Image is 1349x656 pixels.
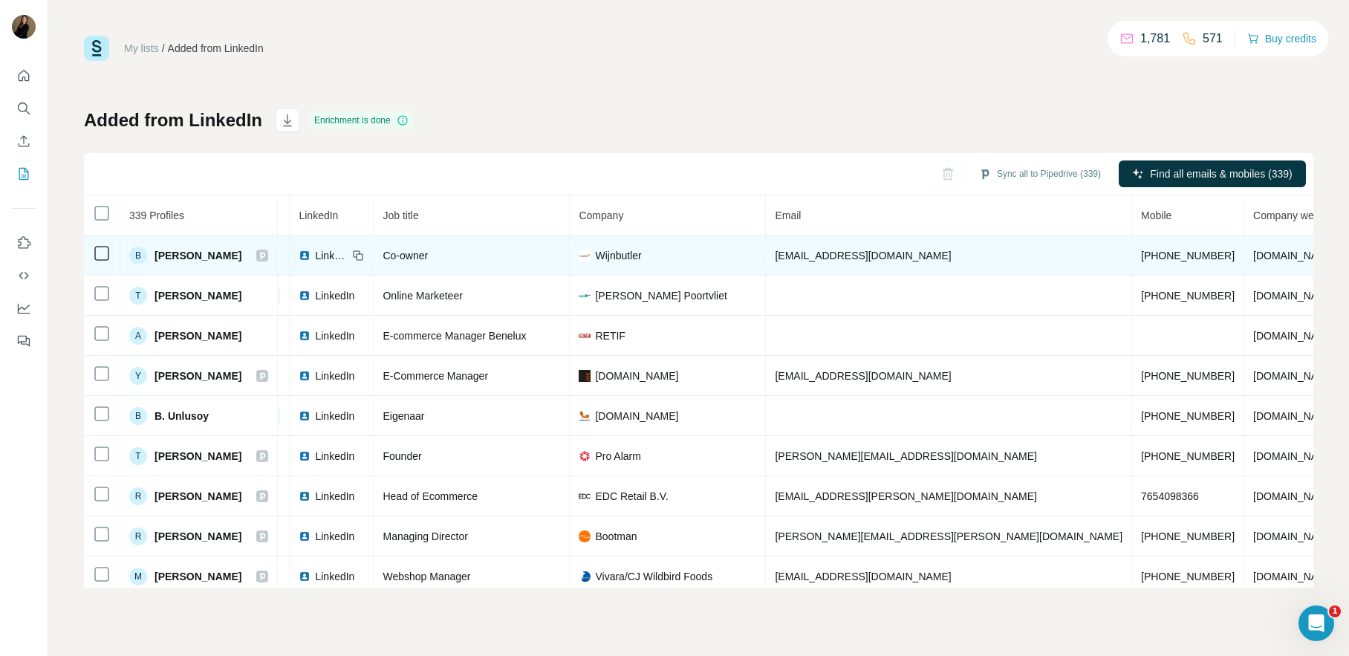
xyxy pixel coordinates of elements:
span: 1 [1329,605,1341,617]
p: 1,781 [1140,30,1170,48]
span: Find all emails & mobiles (339) [1150,166,1292,181]
span: [DOMAIN_NAME] [1253,290,1336,302]
p: 571 [1203,30,1223,48]
span: LinkedIn [315,368,354,383]
button: Feedback [12,328,36,354]
span: LinkedIn [299,210,338,221]
span: LinkedIn [315,328,354,343]
img: LinkedIn logo [299,490,311,502]
img: LinkedIn logo [299,250,311,262]
span: [PHONE_NUMBER] [1141,450,1235,462]
span: [EMAIL_ADDRESS][DOMAIN_NAME] [775,250,951,262]
span: [PERSON_NAME] [155,248,241,263]
span: [DOMAIN_NAME] [595,368,678,383]
span: [PHONE_NUMBER] [1141,530,1235,542]
span: [PERSON_NAME] [155,288,241,303]
span: LinkedIn [315,449,354,464]
span: LinkedIn [315,529,354,544]
span: [PHONE_NUMBER] [1141,571,1235,582]
span: [EMAIL_ADDRESS][DOMAIN_NAME] [775,571,951,582]
img: LinkedIn logo [299,530,311,542]
span: [DOMAIN_NAME] [1253,450,1336,462]
span: RETIF [595,328,625,343]
span: [DOMAIN_NAME] [1253,370,1336,382]
button: Buy credits [1247,28,1316,49]
span: Pro Alarm [595,449,640,464]
button: Use Surfe API [12,262,36,289]
button: Dashboard [12,295,36,322]
div: R [129,527,147,545]
div: M [129,568,147,585]
div: T [129,287,147,305]
div: R [129,487,147,505]
button: Search [12,95,36,122]
span: [PERSON_NAME] [155,529,241,544]
button: My lists [12,160,36,187]
span: [DOMAIN_NAME] [1253,410,1336,422]
img: Surfe Logo [84,36,109,61]
div: A [129,327,147,345]
img: company-logo [579,410,591,422]
img: company-logo [579,250,591,262]
span: LinkedIn [315,248,348,263]
span: Head of Ecommerce [383,490,478,502]
button: Quick start [12,62,36,89]
span: [PERSON_NAME] [155,328,241,343]
span: Company [579,210,623,221]
img: LinkedIn logo [299,290,311,302]
span: [PHONE_NUMBER] [1141,290,1235,302]
span: 7654098366 [1141,490,1199,502]
span: Eigenaar [383,410,424,422]
img: LinkedIn logo [299,370,311,382]
span: [PHONE_NUMBER] [1141,250,1235,262]
span: E-Commerce Manager [383,370,488,382]
img: company-logo [579,290,591,302]
h1: Added from LinkedIn [84,108,262,132]
span: [EMAIL_ADDRESS][PERSON_NAME][DOMAIN_NAME] [775,490,1036,502]
span: Managing Director [383,530,467,542]
span: B. Unlusoy [155,409,209,423]
span: Webshop Manager [383,571,470,582]
span: Bootman [595,529,637,544]
span: [PERSON_NAME][EMAIL_ADDRESS][DOMAIN_NAME] [775,450,1036,462]
span: [PHONE_NUMBER] [1141,410,1235,422]
img: company-logo [579,530,591,542]
span: [DOMAIN_NAME] [1253,571,1336,582]
span: EDC Retail B.V. [595,489,668,504]
span: LinkedIn [315,489,354,504]
span: 339 Profiles [129,210,184,221]
img: Avatar [12,15,36,39]
div: Y [129,367,147,385]
button: Find all emails & mobiles (339) [1119,160,1306,187]
span: [PERSON_NAME] [155,368,241,383]
li: / [162,41,165,56]
span: [DOMAIN_NAME] [595,409,678,423]
img: LinkedIn logo [299,410,311,422]
span: Founder [383,450,421,462]
span: Online Marketeer [383,290,462,302]
img: LinkedIn logo [299,450,311,462]
span: [PHONE_NUMBER] [1141,370,1235,382]
span: [DOMAIN_NAME] [1253,250,1336,262]
span: [DOMAIN_NAME] [1253,490,1336,502]
a: My lists [124,42,159,54]
img: company-logo [579,370,591,382]
span: Email [775,210,801,221]
span: [PERSON_NAME] [155,489,241,504]
button: Sync all to Pipedrive (339) [969,163,1111,185]
span: LinkedIn [315,288,354,303]
span: E-commerce Manager Benelux [383,330,526,342]
span: [PERSON_NAME][EMAIL_ADDRESS][PERSON_NAME][DOMAIN_NAME] [775,530,1122,542]
img: LinkedIn logo [299,330,311,342]
img: company-logo [579,490,591,502]
div: Enrichment is done [310,111,413,129]
span: [PERSON_NAME] Poortvliet [595,288,726,303]
iframe: Intercom live chat [1298,605,1334,641]
div: Added from LinkedIn [168,41,264,56]
span: [EMAIL_ADDRESS][DOMAIN_NAME] [775,370,951,382]
span: [PERSON_NAME] [155,569,241,584]
span: LinkedIn [315,569,354,584]
span: [DOMAIN_NAME] [1253,330,1336,342]
img: company-logo [579,571,591,582]
span: Vivara/CJ Wildbird Foods [595,569,712,584]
